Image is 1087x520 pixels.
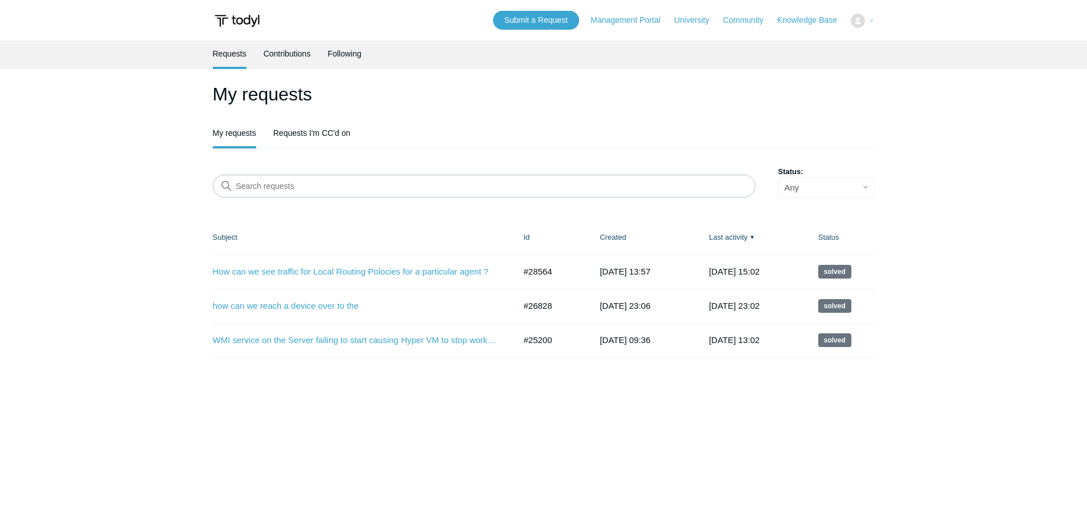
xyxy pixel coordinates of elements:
a: How can we see traffic for Local Routing Polocies for a particular agent ? [213,265,498,279]
a: Knowledge Base [777,14,848,26]
a: Created [600,233,626,241]
th: Id [512,220,589,255]
th: Status [807,220,875,255]
label: Status: [778,166,875,178]
time: 2025-06-23T13:02:08+00:00 [709,335,759,345]
a: Requests I'm CC'd on [273,120,350,146]
a: University [674,14,720,26]
time: 2025-10-01T13:57:20+00:00 [600,267,650,276]
h1: My requests [213,80,875,108]
time: 2025-07-28T23:06:43+00:00 [600,301,650,311]
a: how can we reach a device over to the [213,300,498,313]
a: Submit a Request [493,11,579,30]
td: #28564 [512,255,589,289]
time: 2025-05-30T09:36:58+00:00 [600,335,650,345]
a: Last activity▼ [709,233,747,241]
td: #25200 [512,323,589,357]
a: Contributions [264,41,311,67]
a: Community [723,14,775,26]
time: 2025-09-03T23:02:04+00:00 [709,301,759,311]
span: This request has been solved [818,299,851,313]
span: This request has been solved [818,265,851,279]
span: This request has been solved [818,333,851,347]
th: Subject [213,220,512,255]
a: WMI service on the Server failing to start causing Hyper VM to stop working [213,334,498,347]
time: 2025-10-02T15:02:21+00:00 [709,267,759,276]
td: #26828 [512,289,589,323]
a: Management Portal [591,14,672,26]
img: Todyl Support Center Help Center home page [213,10,261,31]
a: Following [328,41,361,67]
span: ▼ [749,233,755,241]
a: My requests [213,120,256,146]
input: Search requests [213,175,755,197]
a: Requests [213,41,247,67]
